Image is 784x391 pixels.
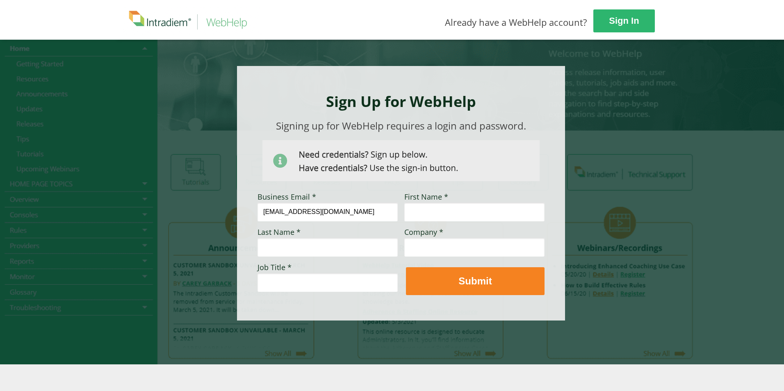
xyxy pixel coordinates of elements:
[445,16,587,28] span: Already have a WebHelp account?
[258,227,301,237] span: Last Name *
[458,275,492,286] strong: Submit
[326,91,476,111] strong: Sign Up for WebHelp
[404,192,448,202] span: First Name *
[404,227,443,237] span: Company *
[258,262,292,272] span: Job Title *
[593,9,655,32] a: Sign In
[406,267,545,295] button: Submit
[609,16,639,26] strong: Sign In
[262,140,540,181] img: Need Credentials? Sign up below. Have Credentials? Use the sign-in button.
[258,192,316,202] span: Business Email *
[276,119,526,132] span: Signing up for WebHelp requires a login and password.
